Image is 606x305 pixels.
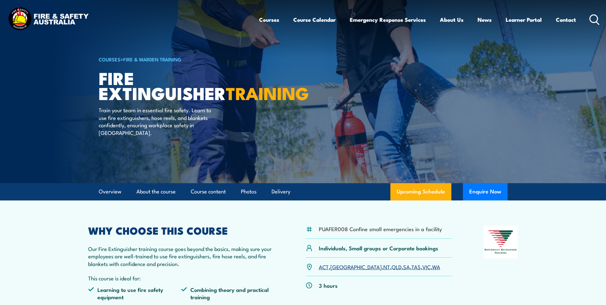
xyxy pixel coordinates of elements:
strong: TRAINING [226,79,309,106]
a: NT [383,263,390,270]
a: Overview [99,183,121,200]
h2: WHY CHOOSE THIS COURSE [88,226,275,235]
a: Contact [556,11,576,28]
a: ACT [319,263,329,270]
li: PUAFER008 Confine small emergencies in a facility [319,225,442,232]
p: Individuals, Small groups or Corporate bookings [319,244,438,252]
p: , , , , , , , [319,263,440,270]
a: Course content [191,183,226,200]
a: Delivery [272,183,290,200]
p: Our Fire Extinguisher training course goes beyond the basics, making sure your employees are well... [88,245,275,267]
a: Fire & Warden Training [123,56,181,63]
h6: > [99,55,257,63]
a: [GEOGRAPHIC_DATA] [330,263,382,270]
p: This course is ideal for: [88,274,275,282]
a: Courses [259,11,279,28]
h1: Fire Extinguisher [99,70,257,100]
a: About the course [136,183,176,200]
p: 3 hours [319,282,338,289]
a: Learner Portal [506,11,542,28]
a: TAS [411,263,421,270]
a: Upcoming Schedule [390,183,451,200]
a: VIC [422,263,431,270]
a: About Us [440,11,464,28]
li: Learning to use fire safety equipment [88,286,181,301]
a: QLD [392,263,402,270]
a: COURSES [99,56,120,63]
a: Course Calendar [293,11,336,28]
a: WA [432,263,440,270]
a: SA [403,263,410,270]
button: Enquire Now [463,183,508,200]
a: News [478,11,492,28]
li: Combining theory and practical training [181,286,274,301]
a: Emergency Response Services [350,11,426,28]
a: Photos [241,183,257,200]
p: Train your team in essential fire safety. Learn to use fire extinguishers, hose reels, and blanke... [99,106,215,136]
img: Nationally Recognised Training logo. [484,226,518,258]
